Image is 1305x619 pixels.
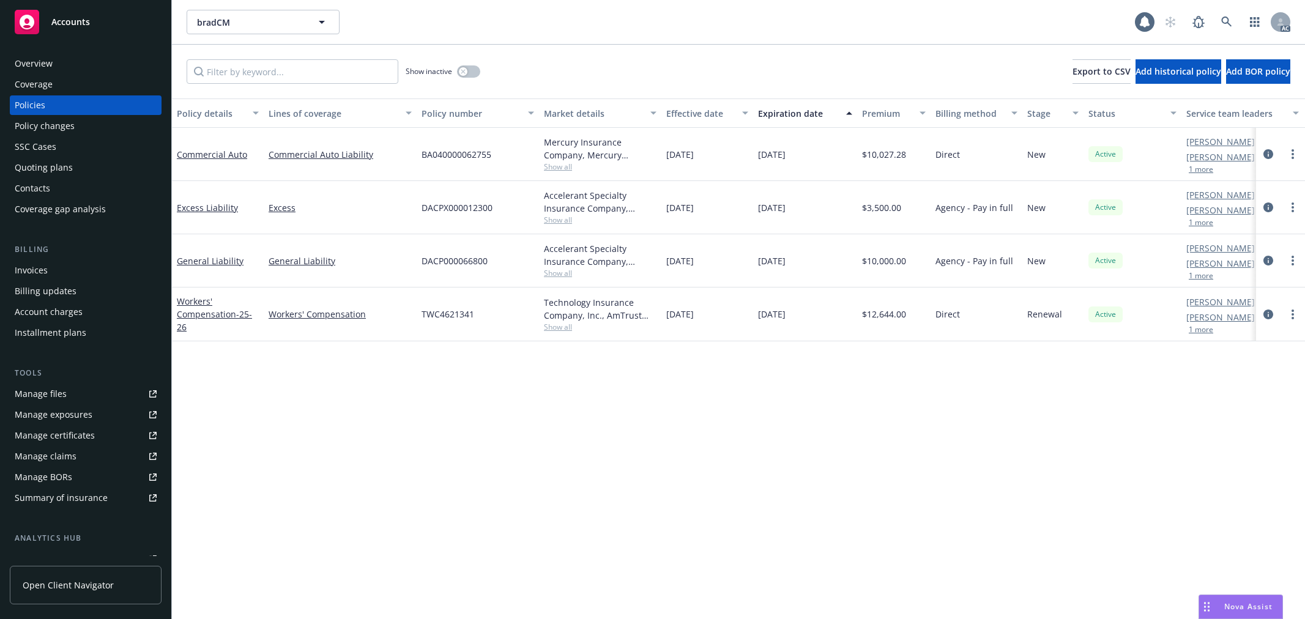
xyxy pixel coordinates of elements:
div: Manage exposures [15,405,92,424]
a: Contacts [10,179,162,198]
div: Loss summary generator [15,549,116,569]
button: Lines of coverage [264,98,417,128]
span: [DATE] [666,254,694,267]
span: [DATE] [758,254,786,267]
a: more [1285,253,1300,268]
button: Stage [1022,98,1084,128]
div: Billing method [935,107,1004,120]
div: Status [1088,107,1163,120]
button: Add BOR policy [1226,59,1290,84]
button: Policy details [172,98,264,128]
span: Open Client Navigator [23,579,114,591]
span: $3,500.00 [862,201,901,214]
span: BA040000062755 [422,148,491,161]
span: bradCM [197,16,303,29]
a: Loss summary generator [10,549,162,569]
div: Effective date [666,107,735,120]
a: Manage exposures [10,405,162,424]
a: [PERSON_NAME] [1186,204,1255,217]
a: [PERSON_NAME] [1186,242,1255,254]
span: Renewal [1027,308,1062,321]
button: Service team leaders [1181,98,1304,128]
span: Add BOR policy [1226,65,1290,77]
div: Billing updates [15,281,76,301]
div: Overview [15,54,53,73]
div: Drag to move [1199,595,1214,618]
span: [DATE] [666,308,694,321]
a: Account charges [10,302,162,322]
a: Summary of insurance [10,488,162,508]
span: New [1027,254,1046,267]
a: Manage BORs [10,467,162,487]
button: Export to CSV [1073,59,1131,84]
div: Policy number [422,107,521,120]
a: Workers' Compensation [269,308,412,321]
div: Stage [1027,107,1065,120]
span: Nova Assist [1224,601,1273,612]
a: [PERSON_NAME] [1186,135,1255,148]
span: Add historical policy [1136,65,1221,77]
div: Summary of insurance [15,488,108,508]
button: bradCM [187,10,340,34]
button: Billing method [931,98,1022,128]
div: SSC Cases [15,137,56,157]
a: Coverage [10,75,162,94]
a: SSC Cases [10,137,162,157]
div: Billing [10,243,162,256]
span: Direct [935,148,960,161]
div: Contacts [15,179,50,198]
span: $10,000.00 [862,254,906,267]
a: circleInformation [1261,307,1276,322]
span: Active [1093,202,1118,213]
a: Policies [10,95,162,115]
a: Policy changes [10,116,162,136]
div: Manage BORs [15,467,72,487]
button: Nova Assist [1199,595,1283,619]
a: [PERSON_NAME] [1186,295,1255,308]
span: $12,644.00 [862,308,906,321]
div: Tools [10,367,162,379]
div: Coverage [15,75,53,94]
span: Show all [544,161,656,172]
a: Installment plans [10,323,162,343]
span: Agency - Pay in full [935,201,1013,214]
a: Manage files [10,384,162,404]
span: Show all [544,215,656,225]
a: Workers' Compensation [177,295,252,333]
a: circleInformation [1261,147,1276,161]
a: Commercial Auto [177,149,247,160]
span: DACPX000012300 [422,201,493,214]
div: Coverage gap analysis [15,199,106,219]
span: [DATE] [758,148,786,161]
span: [DATE] [758,308,786,321]
a: Manage claims [10,447,162,466]
a: Coverage gap analysis [10,199,162,219]
span: Show inactive [406,66,452,76]
a: Accounts [10,5,162,39]
a: Quoting plans [10,158,162,177]
a: [PERSON_NAME] [1186,150,1255,163]
div: Manage files [15,384,67,404]
a: [PERSON_NAME] [1186,188,1255,201]
a: Manage certificates [10,426,162,445]
div: Analytics hub [10,532,162,544]
span: TWC4621341 [422,308,474,321]
a: circleInformation [1261,200,1276,215]
div: Accelerant Specialty Insurance Company, Accelerant, Risk Transfer Partners [544,242,656,268]
span: Show all [544,268,656,278]
button: 1 more [1189,326,1213,333]
a: General Liability [269,254,412,267]
span: New [1027,148,1046,161]
button: Expiration date [753,98,857,128]
button: Market details [539,98,661,128]
div: Policy changes [15,116,75,136]
span: [DATE] [666,148,694,161]
button: Status [1084,98,1181,128]
button: Premium [857,98,931,128]
span: New [1027,201,1046,214]
a: circleInformation [1261,253,1276,268]
span: DACP000066800 [422,254,488,267]
a: more [1285,147,1300,161]
a: Excess Liability [177,202,238,213]
a: Billing updates [10,281,162,301]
